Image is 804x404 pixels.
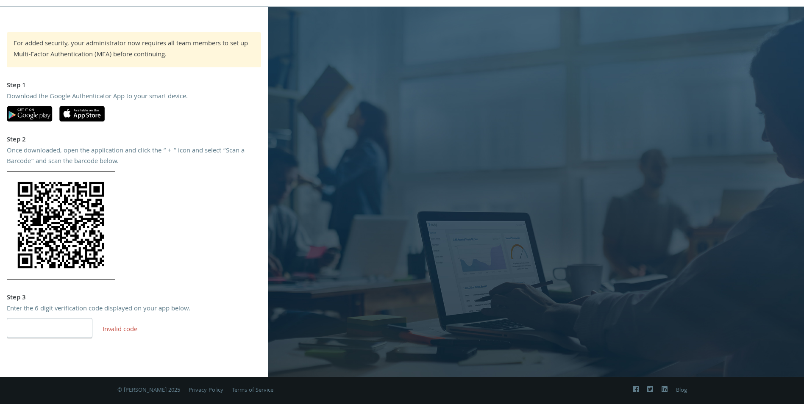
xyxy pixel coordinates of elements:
a: Privacy Policy [189,386,223,395]
div: Enter the 6 digit verification code displayed on your app below. [7,304,261,315]
img: google-play.svg [7,106,53,122]
a: Blog [676,386,687,395]
strong: Step 3 [7,293,26,304]
div: Once downloaded, open the application and click the “ + “ icon and select “Scan a Barcode” and sc... [7,146,261,168]
img: apple-app-store.svg [59,106,105,122]
div: Download the Google Authenticator App to your smart device. [7,92,261,103]
img: wkBDXviWT0tAAAAAElFTkSuQmCC [7,171,115,279]
a: Terms of Service [232,386,273,395]
strong: Step 2 [7,135,26,146]
span: © [PERSON_NAME] 2025 [117,386,180,395]
div: For added security, your administrator now requires all team members to set up Multi-Factor Authe... [14,39,254,61]
span: Invalid code [103,324,137,335]
strong: Step 1 [7,80,26,91]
